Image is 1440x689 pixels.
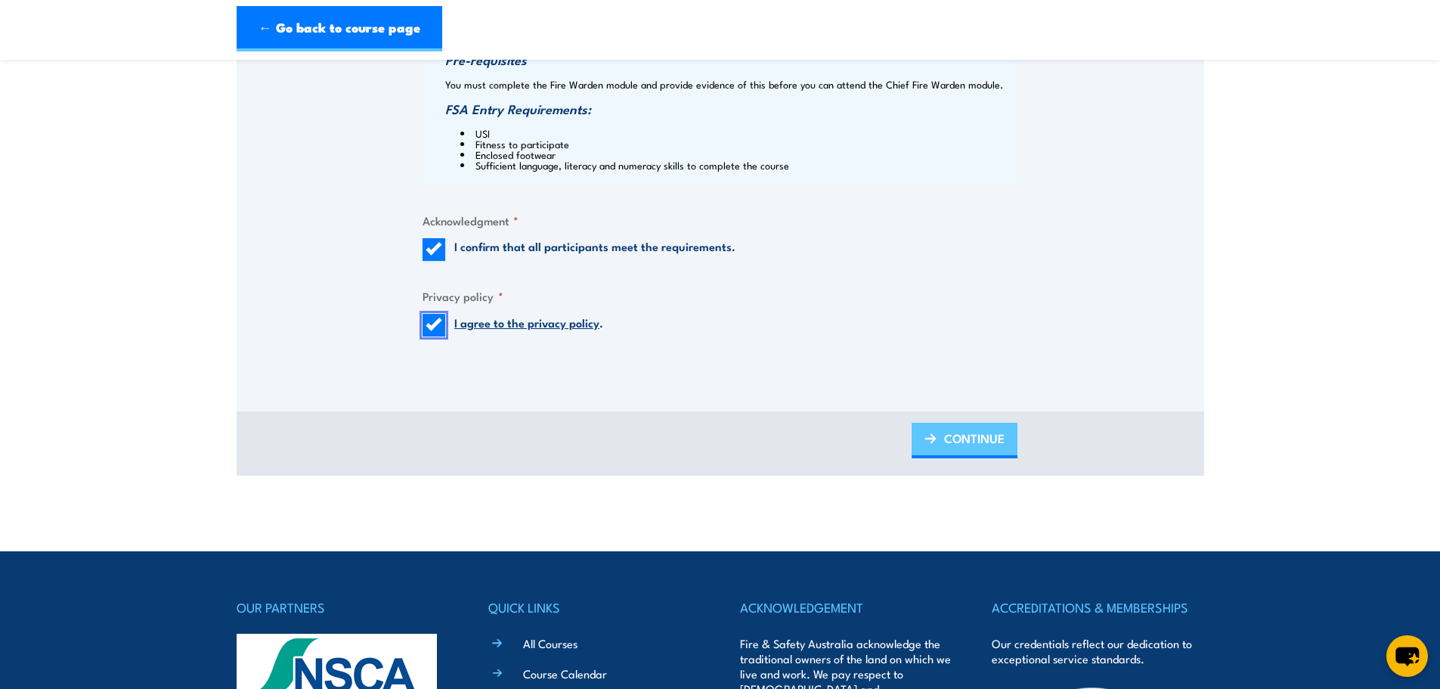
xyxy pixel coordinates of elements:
p: Our credentials reflect our dedication to exceptional service standards. [992,636,1203,666]
a: Course Calendar [523,666,607,681]
span: CONTINUE [944,418,1005,458]
h4: ACKNOWLEDGEMENT [740,597,952,618]
a: ← Go back to course page [237,6,442,51]
label: I confirm that all participants meet the requirements. [454,238,735,261]
li: Enclosed footwear [460,149,1014,160]
li: Fitness to participate [460,138,1014,149]
p: You must complete the Fire Warden module and provide evidence of this before you can attend the C... [445,79,1014,90]
legend: Acknowledgment [423,212,519,229]
h3: FSA Entry Requirements: [445,101,1014,116]
label: . [454,314,603,337]
legend: Privacy policy [423,287,503,305]
a: I agree to the privacy policy [454,314,599,331]
li: USI [460,128,1014,138]
h4: ACCREDITATIONS & MEMBERSHIPS [992,597,1203,618]
h4: OUR PARTNERS [237,597,448,618]
li: Sufficient language, literacy and numeracy skills to complete the course [460,160,1014,170]
button: chat-button [1386,635,1428,677]
a: CONTINUE [912,423,1017,458]
a: All Courses [523,635,578,651]
h3: Pre-requisites [445,52,1014,67]
h4: QUICK LINKS [488,597,700,618]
